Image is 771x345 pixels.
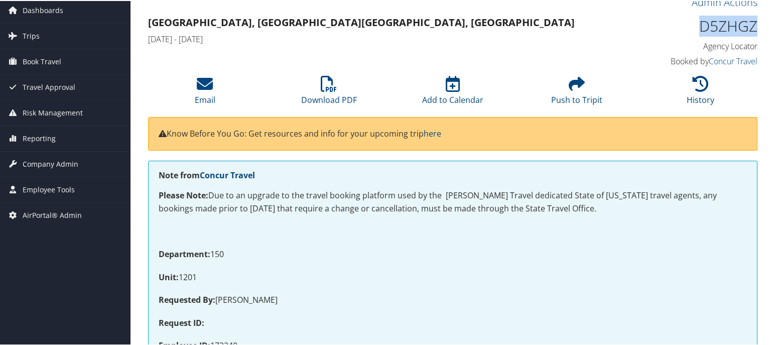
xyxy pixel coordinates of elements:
[422,80,483,104] a: Add to Calendar
[200,169,255,180] a: Concur Travel
[159,169,255,180] strong: Note from
[159,127,747,140] p: Know Before You Go: Get resources and info for your upcoming trip
[551,80,602,104] a: Push to Tripit
[159,316,204,327] strong: Request ID:
[23,176,75,201] span: Employee Tools
[159,270,747,283] p: 1201
[23,125,56,150] span: Reporting
[616,15,757,36] h1: D5ZHGZ
[148,15,575,28] strong: [GEOGRAPHIC_DATA], [GEOGRAPHIC_DATA] [GEOGRAPHIC_DATA], [GEOGRAPHIC_DATA]
[159,271,179,282] strong: Unit:
[159,293,747,306] p: [PERSON_NAME]
[23,151,78,176] span: Company Admin
[23,23,40,48] span: Trips
[23,99,83,125] span: Risk Management
[687,80,714,104] a: History
[424,127,441,138] a: here
[709,55,757,66] a: Concur Travel
[159,189,208,200] strong: Please Note:
[301,80,357,104] a: Download PDF
[159,293,215,304] strong: Requested By:
[616,40,757,51] h4: Agency Locator
[23,74,75,99] span: Travel Approval
[148,33,601,44] h4: [DATE] - [DATE]
[159,247,747,260] p: 150
[616,55,757,66] h4: Booked by
[159,188,747,214] p: Due to an upgrade to the travel booking platform used by the [PERSON_NAME] Travel dedicated State...
[23,202,82,227] span: AirPortal® Admin
[159,248,210,259] strong: Department:
[23,48,61,73] span: Book Travel
[195,80,215,104] a: Email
